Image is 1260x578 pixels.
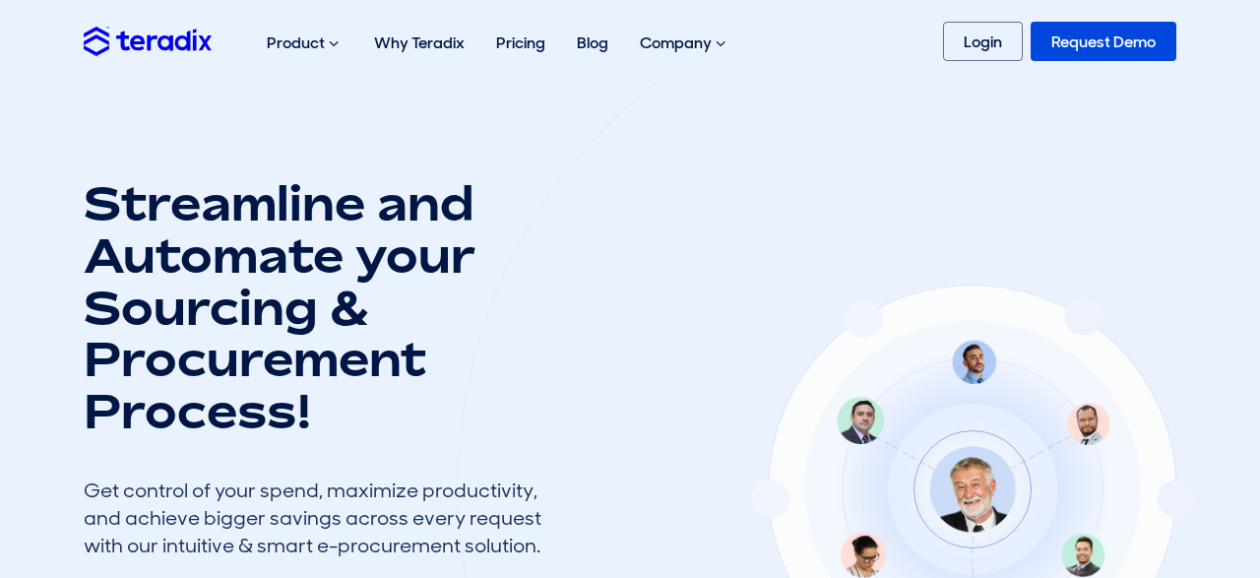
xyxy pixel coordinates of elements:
[561,12,624,74] a: Blog
[251,12,358,75] div: Product
[84,27,212,55] img: Teradix logo
[943,22,1023,61] a: Login
[84,177,556,437] h1: Streamline and Automate your Sourcing & Procurement Process!
[480,12,561,74] a: Pricing
[358,12,480,74] a: Why Teradix
[624,12,745,75] div: Company
[1031,22,1176,61] a: Request Demo
[84,477,556,559] div: Get control of your spend, maximize productivity, and achieve bigger savings across every request...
